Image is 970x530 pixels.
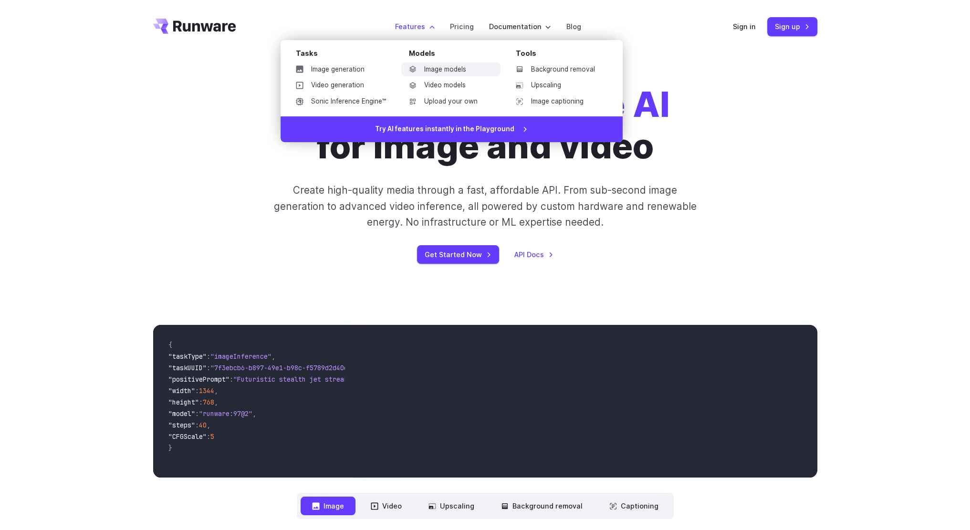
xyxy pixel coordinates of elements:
[168,386,195,395] span: "width"
[210,352,271,361] span: "imageInference"
[598,497,670,515] button: Captioning
[199,421,207,429] span: 40
[417,245,499,264] a: Get Started Now
[566,21,581,32] a: Blog
[288,78,394,93] a: Video generation
[272,182,698,230] p: Create high-quality media through a fast, affordable API. From sub-second image generation to adv...
[288,62,394,77] a: Image generation
[229,375,233,384] span: :
[214,386,218,395] span: ,
[168,421,195,429] span: "steps"
[395,21,435,32] label: Features
[401,78,501,93] a: Video models
[199,398,203,406] span: :
[508,94,607,109] a: Image captioning
[508,78,607,93] a: Upscaling
[252,409,256,418] span: ,
[489,21,551,32] label: Documentation
[168,398,199,406] span: "height"
[288,94,394,109] a: Sonic Inference Engine™
[168,444,172,452] span: }
[214,398,218,406] span: ,
[195,386,199,395] span: :
[450,21,474,32] a: Pricing
[203,398,214,406] span: 768
[508,62,607,77] a: Background removal
[168,352,207,361] span: "taskType"
[233,375,581,384] span: "Futuristic stealth jet streaking through a neon-lit cityscape with glowing purple exhaust"
[296,48,394,62] div: Tasks
[195,421,199,429] span: :
[490,497,594,515] button: Background removal
[207,352,210,361] span: :
[207,421,210,429] span: ,
[281,116,623,142] a: Try AI features instantly in the Playground
[359,497,413,515] button: Video
[733,21,756,32] a: Sign in
[199,409,252,418] span: "runware:97@2"
[767,17,817,36] a: Sign up
[168,432,207,441] span: "CFGScale"
[271,352,275,361] span: ,
[210,432,214,441] span: 5
[199,386,214,395] span: 1344
[210,364,355,372] span: "7f3ebcb6-b897-49e1-b98c-f5789d2d40d7"
[168,341,172,349] span: {
[195,409,199,418] span: :
[516,48,607,62] div: Tools
[207,432,210,441] span: :
[168,375,229,384] span: "positivePrompt"
[514,249,553,260] a: API Docs
[168,409,195,418] span: "model"
[401,94,501,109] a: Upload your own
[301,497,355,515] button: Image
[417,497,486,515] button: Upscaling
[153,19,236,34] a: Go to /
[168,364,207,372] span: "taskUUID"
[409,48,501,62] div: Models
[207,364,210,372] span: :
[401,62,501,77] a: Image models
